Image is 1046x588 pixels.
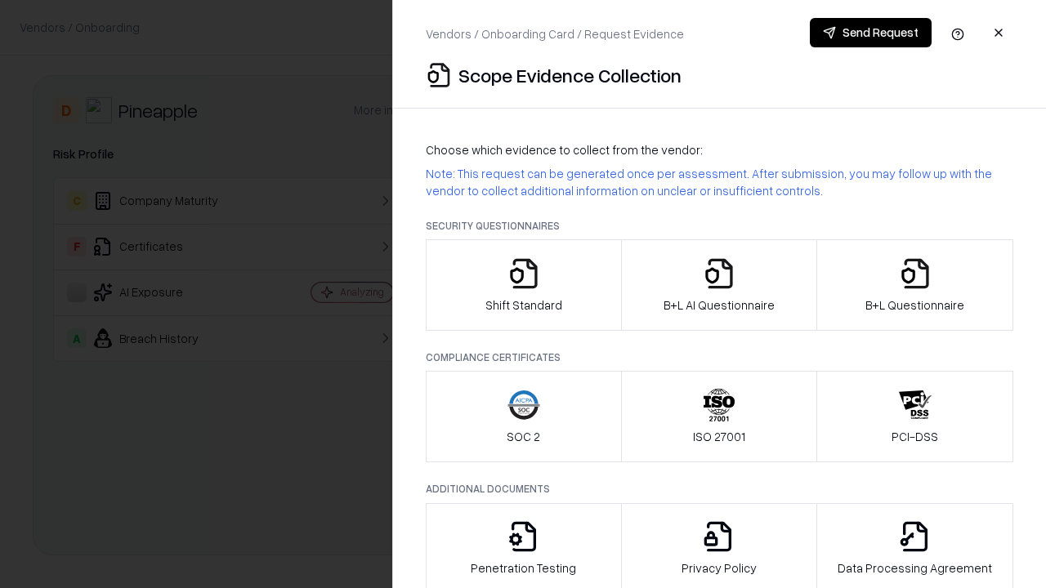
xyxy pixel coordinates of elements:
button: B+L Questionnaire [816,239,1013,331]
p: Scope Evidence Collection [458,62,682,88]
p: SOC 2 [507,428,540,445]
p: B+L Questionnaire [865,296,964,314]
p: B+L AI Questionnaire [664,296,775,314]
p: Vendors / Onboarding Card / Request Evidence [426,25,684,42]
button: Shift Standard [426,239,622,331]
button: ISO 27001 [621,371,818,462]
button: B+L AI Questionnaire [621,239,818,331]
p: Privacy Policy [682,559,757,577]
p: Data Processing Agreement [838,559,992,577]
p: Choose which evidence to collect from the vendor: [426,141,1013,158]
p: ISO 27001 [693,428,745,445]
p: Compliance Certificates [426,350,1013,364]
button: SOC 2 [426,371,622,462]
p: Penetration Testing [471,559,576,577]
button: Send Request [810,18,932,47]
button: PCI-DSS [816,371,1013,462]
p: Shift Standard [485,296,562,314]
p: Security Questionnaires [426,219,1013,233]
p: Note: This request can be generated once per assessment. After submission, you may follow up with... [426,165,1013,199]
p: PCI-DSS [892,428,938,445]
p: Additional Documents [426,482,1013,496]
